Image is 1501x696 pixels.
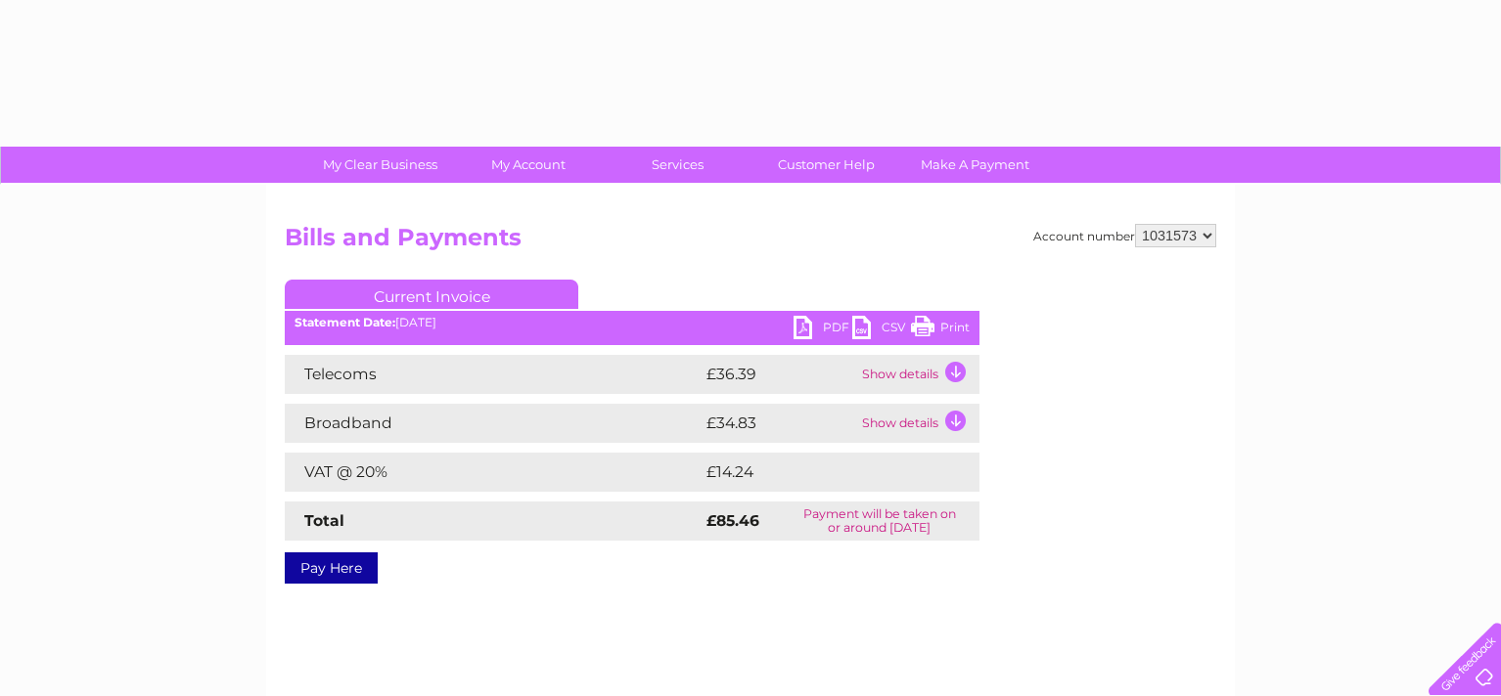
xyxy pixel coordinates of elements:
[597,147,758,183] a: Services
[285,552,378,584] a: Pay Here
[285,224,1216,261] h2: Bills and Payments
[1033,224,1216,247] div: Account number
[779,501,979,541] td: Payment will be taken on or around [DATE]
[702,355,857,394] td: £36.39
[852,316,911,344] a: CSV
[285,316,979,329] div: [DATE]
[448,147,610,183] a: My Account
[285,453,702,492] td: VAT @ 20%
[702,404,857,443] td: £34.83
[299,147,461,183] a: My Clear Business
[285,404,702,443] td: Broadband
[702,453,938,492] td: £14.24
[304,511,344,530] strong: Total
[894,147,1056,183] a: Make A Payment
[706,511,759,530] strong: £85.46
[285,355,702,394] td: Telecoms
[857,355,979,394] td: Show details
[911,316,970,344] a: Print
[746,147,907,183] a: Customer Help
[857,404,979,443] td: Show details
[295,315,395,329] b: Statement Date:
[285,280,578,309] a: Current Invoice
[794,316,852,344] a: PDF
